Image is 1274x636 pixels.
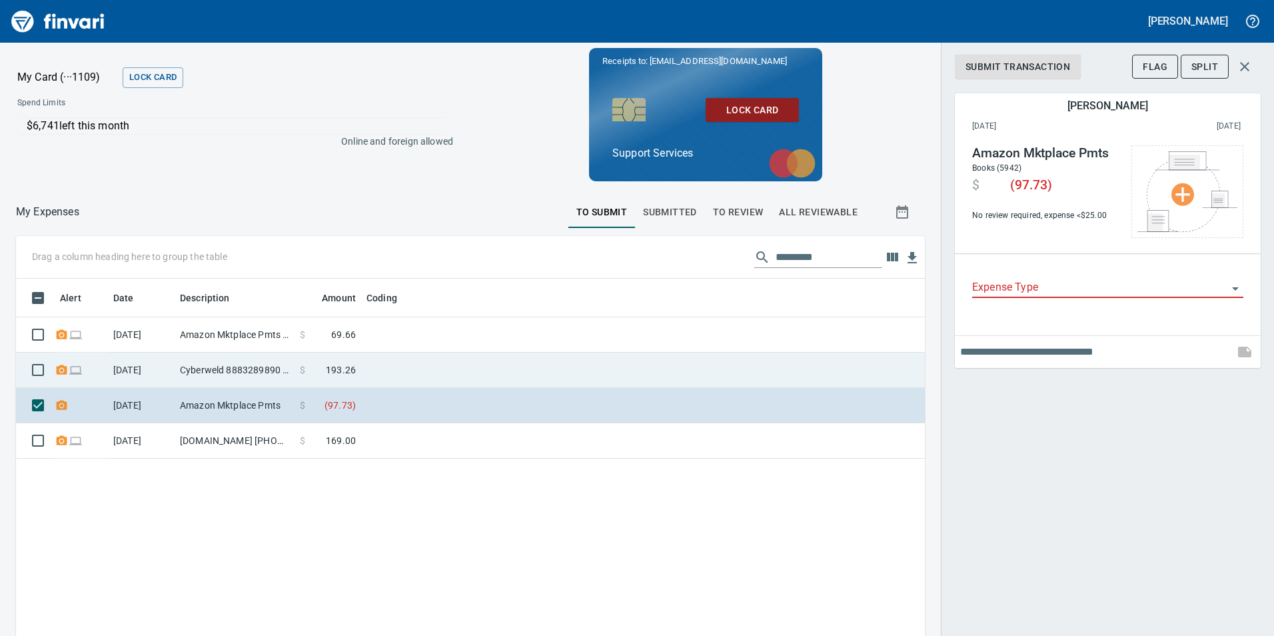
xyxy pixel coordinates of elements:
button: Lock Card [706,98,799,123]
img: mastercard.svg [762,142,822,185]
h4: Amazon Mktplace Pmts [972,145,1116,161]
td: [DATE] [108,388,175,423]
span: Online transaction [69,436,83,445]
span: To Submit [576,204,628,221]
span: Coding [366,290,397,306]
h5: [PERSON_NAME] [1067,99,1147,113]
span: This records your note into the expense [1229,336,1261,368]
span: Alert [60,290,81,306]
span: Online transaction [69,365,83,374]
span: Books (5942) [972,163,1021,173]
td: [DATE] [108,423,175,459]
p: Receipts to: [602,55,809,68]
span: Amount [305,290,356,306]
span: Description [180,290,230,306]
p: Support Services [612,145,799,161]
button: Submit Transaction [955,55,1081,79]
button: Split [1181,55,1229,79]
span: This charge was settled by the merchant and appears on the 2025/10/11 statement. [1107,120,1241,133]
td: Cyberweld 8883289890 [GEOGRAPHIC_DATA] [175,353,295,388]
span: Receipt Required [55,436,69,445]
span: Receipt Required [55,365,69,374]
span: $ [300,434,305,447]
span: 69.66 [331,328,356,341]
p: My Expenses [16,204,79,220]
span: Amount [322,290,356,306]
p: My Card (···1109) [17,69,117,85]
span: Flag [1143,59,1167,75]
nav: breadcrumb [16,204,79,220]
span: Submitted [643,204,697,221]
span: Description [180,290,247,306]
span: Alert [60,290,99,306]
span: [EMAIL_ADDRESS][DOMAIN_NAME] [648,55,788,67]
p: Online and foreign allowed [7,135,453,148]
span: No review required, expense < $25.00 [972,209,1116,223]
td: [DOMAIN_NAME] [PHONE_NUMBER] [GEOGRAPHIC_DATA] [175,423,295,459]
span: Receipt Required [55,330,69,339]
td: Amazon Mktplace Pmts [DOMAIN_NAME][URL] WA [175,317,295,353]
span: Split [1191,59,1218,75]
span: Coding [366,290,414,306]
span: To Review [713,204,764,221]
span: $ [300,363,305,377]
span: Date [113,290,151,306]
span: Lock Card [716,102,788,119]
button: Flag [1132,55,1178,79]
button: [PERSON_NAME] [1145,11,1231,31]
span: Spend Limits [17,97,258,110]
span: $ [972,177,979,193]
span: [DATE] [972,120,1107,133]
td: Amazon Mktplace Pmts [175,388,295,423]
span: 169.00 [326,434,356,447]
td: [DATE] [108,317,175,353]
span: 193.26 [326,363,356,377]
span: $ [300,399,305,412]
td: [DATE] [108,353,175,388]
span: Online transaction [69,330,83,339]
span: ( 97.73 ) [324,399,356,412]
span: ( 97.73 ) [1010,177,1052,193]
button: Lock Card [123,67,183,88]
span: $ [300,328,305,341]
span: All Reviewable [779,204,858,221]
span: Lock Card [129,70,177,85]
p: $6,741 left this month [27,118,444,134]
h5: [PERSON_NAME] [1148,14,1228,28]
span: Receipt Required [55,401,69,409]
img: Finvari [8,5,108,37]
p: Drag a column heading here to group the table [32,250,227,263]
img: Select file [1137,151,1237,232]
button: Choose columns to display [882,247,902,267]
span: Submit Transaction [965,59,1070,75]
button: Close transaction [1229,51,1261,83]
button: Open [1226,279,1245,298]
span: Date [113,290,134,306]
